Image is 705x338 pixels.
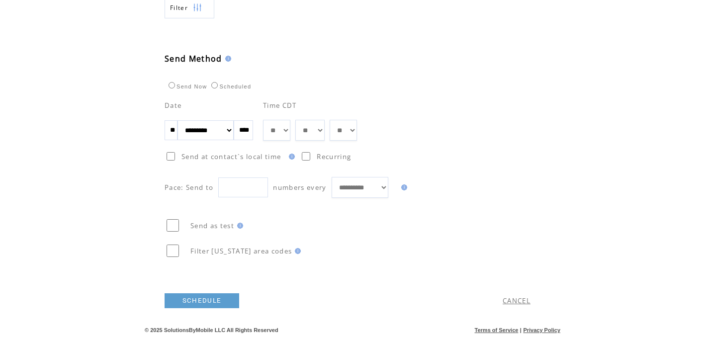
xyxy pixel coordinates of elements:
a: Privacy Policy [523,327,560,333]
input: Send Now [169,82,175,88]
img: help.gif [286,154,295,160]
img: help.gif [222,56,231,62]
span: Date [165,101,181,110]
span: Send at contact`s local time [181,152,281,161]
span: © 2025 SolutionsByMobile LLC All Rights Reserved [145,327,278,333]
span: Recurring [317,152,351,161]
img: help.gif [292,248,301,254]
img: help.gif [234,223,243,229]
input: Scheduled [211,82,218,88]
a: Terms of Service [475,327,519,333]
span: Send as test [190,221,234,230]
a: CANCEL [503,296,530,305]
span: Show filters [170,3,188,12]
span: numbers every [273,183,326,192]
span: Filter [US_STATE] area codes [190,247,292,255]
span: Send Method [165,53,222,64]
label: Scheduled [209,84,251,89]
img: help.gif [398,184,407,190]
span: Pace: Send to [165,183,213,192]
span: | [520,327,522,333]
span: Time CDT [263,101,297,110]
label: Send Now [166,84,207,89]
a: SCHEDULE [165,293,239,308]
